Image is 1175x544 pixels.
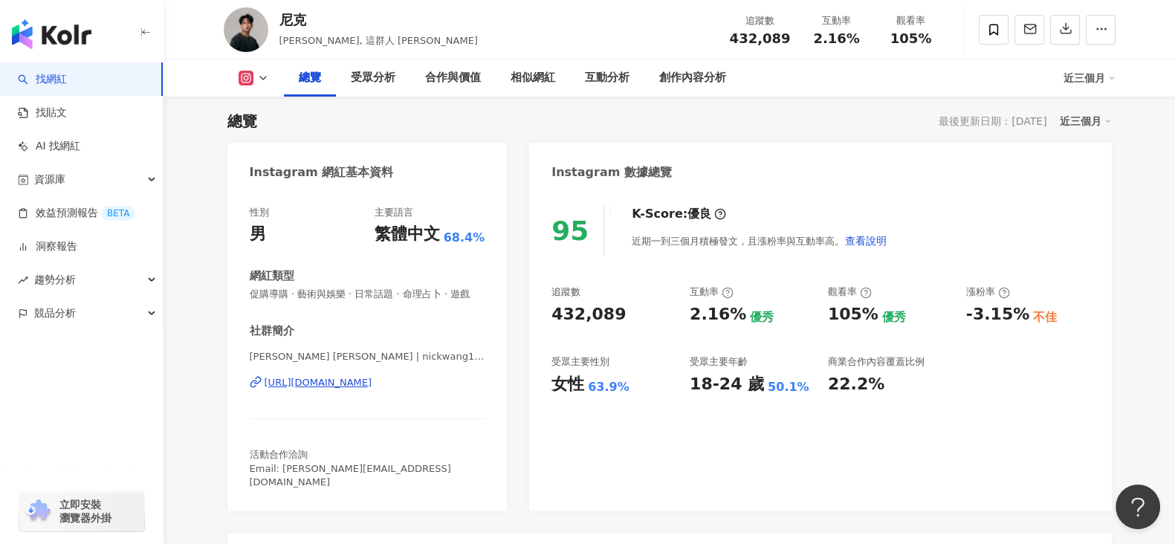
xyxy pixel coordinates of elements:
span: rise [18,275,28,285]
div: 近三個月 [1060,111,1112,131]
div: 22.2% [828,373,884,396]
div: 受眾分析 [351,69,395,87]
img: KOL Avatar [224,7,268,52]
div: 男 [250,223,266,246]
div: 105% [828,303,878,326]
span: 68.4% [444,230,485,246]
img: logo [12,19,91,49]
span: 立即安裝 瀏覽器外掛 [59,498,111,525]
div: 社群簡介 [250,323,294,339]
div: 相似網紅 [511,69,555,87]
div: 95 [551,216,589,246]
div: [URL][DOMAIN_NAME] [265,376,372,389]
iframe: Help Scout Beacon - Open [1116,485,1160,529]
div: Instagram 網紅基本資料 [250,164,394,181]
span: 促購導購 · 藝術與娛樂 · 日常話題 · 命理占卜 · 遊戲 [250,288,485,301]
span: 活動合作洽詢 Email: [PERSON_NAME][EMAIL_ADDRESS][DOMAIN_NAME] [250,449,451,487]
div: 優秀 [882,309,906,326]
a: [URL][DOMAIN_NAME] [250,376,485,389]
span: 查看說明 [845,235,887,247]
div: 總覽 [299,69,321,87]
div: 最後更新日期：[DATE] [939,115,1046,127]
a: 效益預測報告BETA [18,206,135,221]
div: 漲粉率 [966,285,1010,299]
div: 50.1% [768,379,809,395]
div: 繁體中文 [375,223,440,246]
a: chrome extension立即安裝 瀏覽器外掛 [19,491,144,531]
div: K-Score : [632,206,726,222]
div: Instagram 數據總覽 [551,164,672,181]
div: 追蹤數 [551,285,580,299]
div: 近三個月 [1064,66,1116,90]
div: 女性 [551,373,584,396]
div: 受眾主要年齡 [690,355,748,369]
a: search找網紅 [18,72,67,87]
button: 查看說明 [844,226,887,256]
div: 近期一到三個月積極發文，且漲粉率與互動率高。 [632,226,887,256]
div: 互動率 [809,13,865,28]
span: [PERSON_NAME], 這群人 [PERSON_NAME] [279,35,478,46]
img: chrome extension [24,499,53,523]
a: 找貼文 [18,106,67,120]
span: 趨勢分析 [34,263,76,297]
span: [PERSON_NAME] [PERSON_NAME] | nickwang1988 [250,350,485,363]
div: 性別 [250,206,269,219]
div: 不佳 [1033,309,1057,326]
span: 資源庫 [34,163,65,196]
div: 總覽 [227,111,257,132]
span: 432,089 [730,30,791,46]
div: 2.16% [690,303,746,326]
div: 追蹤數 [730,13,791,28]
div: 432,089 [551,303,626,326]
div: -3.15% [966,303,1029,326]
div: 觀看率 [828,285,872,299]
div: 觀看率 [883,13,939,28]
div: 網紅類型 [250,268,294,284]
div: 主要語言 [375,206,413,219]
div: 受眾主要性別 [551,355,609,369]
div: 互動率 [690,285,734,299]
div: 尼克 [279,10,478,29]
div: 63.9% [588,379,629,395]
a: AI 找網紅 [18,139,80,154]
div: 商業合作內容覆蓋比例 [828,355,925,369]
span: 競品分析 [34,297,76,330]
a: 洞察報告 [18,239,77,254]
div: 合作與價值 [425,69,481,87]
span: 2.16% [813,31,859,46]
div: 互動分析 [585,69,629,87]
div: 優秀 [750,309,774,326]
span: 105% [890,31,932,46]
div: 優良 [687,206,711,222]
div: 創作內容分析 [659,69,726,87]
div: 18-24 歲 [690,373,764,396]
